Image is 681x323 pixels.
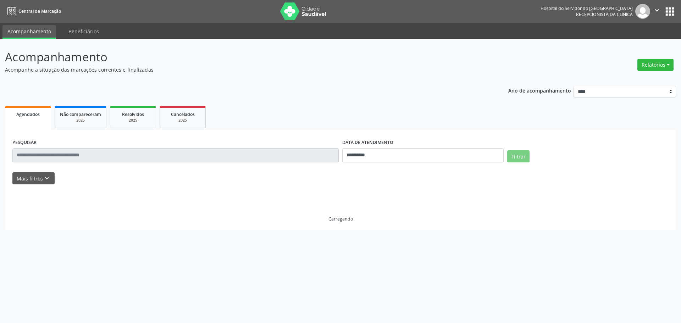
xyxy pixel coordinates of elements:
[541,5,633,11] div: Hospital do Servidor do [GEOGRAPHIC_DATA]
[171,111,195,117] span: Cancelados
[165,118,200,123] div: 2025
[507,150,530,162] button: Filtrar
[342,137,393,148] label: DATA DE ATENDIMENTO
[664,5,676,18] button: apps
[635,4,650,19] img: img
[60,118,101,123] div: 2025
[16,111,40,117] span: Agendados
[60,111,101,117] span: Não compareceram
[12,172,55,185] button: Mais filtroskeyboard_arrow_down
[63,25,104,38] a: Beneficiários
[43,174,51,182] i: keyboard_arrow_down
[328,216,353,222] div: Carregando
[5,66,475,73] p: Acompanhe a situação das marcações correntes e finalizadas
[18,8,61,14] span: Central de Marcação
[2,25,56,39] a: Acompanhamento
[5,5,61,17] a: Central de Marcação
[653,6,661,14] i: 
[5,48,475,66] p: Acompanhamento
[12,137,37,148] label: PESQUISAR
[508,86,571,95] p: Ano de acompanhamento
[650,4,664,19] button: 
[637,59,674,71] button: Relatórios
[115,118,151,123] div: 2025
[122,111,144,117] span: Resolvidos
[576,11,633,17] span: Recepcionista da clínica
